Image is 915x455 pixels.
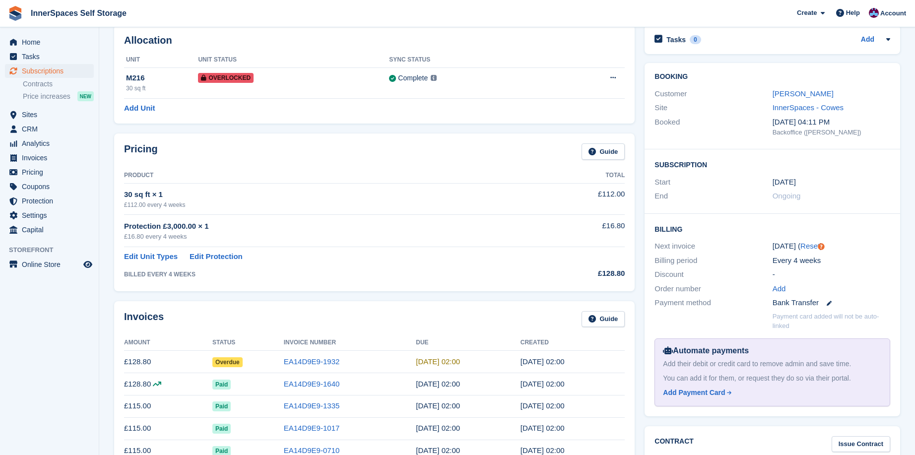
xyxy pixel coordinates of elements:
[797,8,817,18] span: Create
[124,417,212,440] td: £115.00
[416,335,521,351] th: Due
[27,5,131,21] a: InnerSpaces Self Storage
[190,251,243,262] a: Edit Protection
[654,159,890,169] h2: Subscription
[212,357,243,367] span: Overdue
[22,180,81,194] span: Coupons
[124,221,532,232] div: Protection £3,000.00 × 1
[654,177,772,188] div: Start
[124,143,158,160] h2: Pricing
[124,189,532,200] div: 30 sq ft × 1
[124,200,532,209] div: £112.00 every 4 weeks
[532,168,625,184] th: Total
[5,223,94,237] a: menu
[8,6,23,21] img: stora-icon-8386f47178a22dfd0bd8f6a31ec36ba5ce8667c1dd55bd0f319d3a0aa187defe.svg
[23,92,70,101] span: Price increases
[5,122,94,136] a: menu
[198,73,254,83] span: Overlocked
[5,64,94,78] a: menu
[212,401,231,411] span: Paid
[22,194,81,208] span: Protection
[5,194,94,208] a: menu
[654,191,772,202] div: End
[77,91,94,101] div: NEW
[22,165,81,179] span: Pricing
[124,335,212,351] th: Amount
[654,241,772,252] div: Next invoice
[663,373,882,384] div: You can add it for them, or request they do so via their portal.
[9,245,99,255] span: Storefront
[663,345,882,357] div: Automate payments
[124,351,212,373] td: £128.80
[654,73,890,81] h2: Booking
[654,117,772,137] div: Booked
[82,259,94,270] a: Preview store
[532,268,625,279] div: £128.80
[23,79,94,89] a: Contracts
[431,75,437,81] img: icon-info-grey-7440780725fd019a000dd9b08b2336e03edf1995a4989e88bcd33f0948082b44.svg
[773,89,834,98] a: [PERSON_NAME]
[654,255,772,266] div: Billing period
[521,446,565,455] time: 2025-04-18 01:00:51 UTC
[5,151,94,165] a: menu
[582,311,625,327] a: Guide
[389,52,553,68] th: Sync Status
[663,388,725,398] div: Add Payment Card
[126,84,198,93] div: 30 sq ft
[22,151,81,165] span: Invoices
[22,35,81,49] span: Home
[23,91,94,102] a: Price increases NEW
[124,35,625,46] h2: Allocation
[5,108,94,122] a: menu
[5,180,94,194] a: menu
[22,64,81,78] span: Subscriptions
[521,335,625,351] th: Created
[773,241,890,252] div: [DATE] ( )
[5,136,94,150] a: menu
[654,88,772,100] div: Customer
[416,446,460,455] time: 2025-04-19 01:00:00 UTC
[212,335,284,351] th: Status
[654,224,890,234] h2: Billing
[817,242,826,251] div: Tooltip anchor
[869,8,879,18] img: Paul Allo
[773,192,801,200] span: Ongoing
[5,165,94,179] a: menu
[416,424,460,432] time: 2025-05-17 01:00:00 UTC
[22,50,81,64] span: Tasks
[126,72,198,84] div: M216
[654,297,772,309] div: Payment method
[521,424,565,432] time: 2025-05-16 01:00:20 UTC
[5,35,94,49] a: menu
[124,395,212,417] td: £115.00
[22,223,81,237] span: Capital
[22,208,81,222] span: Settings
[521,357,565,366] time: 2025-08-08 01:00:50 UTC
[654,102,772,114] div: Site
[5,258,94,271] a: menu
[198,52,389,68] th: Unit Status
[124,373,212,395] td: £128.80
[22,136,81,150] span: Analytics
[532,215,625,247] td: £16.80
[398,73,428,83] div: Complete
[773,117,890,128] div: [DATE] 04:11 PM
[663,388,878,398] a: Add Payment Card
[124,251,178,262] a: Edit Unit Types
[284,424,340,432] a: EA14D9E9-1017
[521,401,565,410] time: 2025-06-13 01:00:40 UTC
[773,312,890,331] p: Payment card added will not be auto-linked
[773,283,786,295] a: Add
[284,446,340,455] a: EA14D9E9-0710
[666,35,686,44] h2: Tasks
[284,401,340,410] a: EA14D9E9-1335
[22,122,81,136] span: CRM
[663,359,882,369] div: Add their debit or credit card to remove admin and save time.
[124,168,532,184] th: Product
[773,297,890,309] div: Bank Transfer
[284,335,416,351] th: Invoice Number
[773,128,890,137] div: Backoffice ([PERSON_NAME])
[832,436,890,453] a: Issue Contract
[800,242,820,250] a: Reset
[773,103,844,112] a: InnerSpaces - Cowes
